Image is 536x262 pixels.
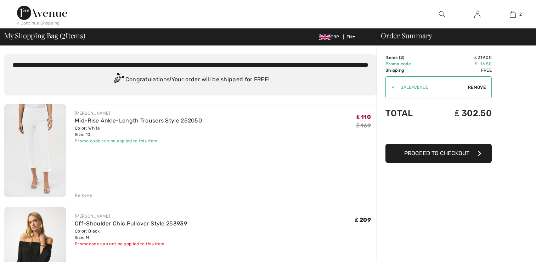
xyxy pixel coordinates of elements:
[431,61,492,67] td: ₤ -16.50
[431,67,492,73] td: Free
[431,101,492,125] td: ₤ 302.50
[404,150,469,157] span: Proceed to Checkout
[75,125,202,138] div: Color: White Size: 10
[356,122,371,129] s: ₤ 169
[62,30,66,39] span: 2
[357,114,371,120] span: ₤ 110
[439,10,445,18] img: search the website
[4,104,66,197] img: Mid-Rise Ankle-Length Trousers Style 252050
[385,144,492,163] button: Proceed to Checkout
[355,217,371,223] span: ₤ 209
[385,125,492,141] iframe: PayPal
[385,54,431,61] td: Items ( )
[75,110,202,116] div: [PERSON_NAME]
[468,84,486,91] span: Remove
[319,34,342,39] span: GBP
[495,10,530,18] a: 2
[75,192,92,198] div: Remove
[395,77,468,98] input: Promo code
[386,84,395,91] div: ✔
[75,228,187,241] div: Color: Black Size: M
[319,34,331,40] img: UK Pound
[75,117,202,124] a: Mid-Rise Ankle-Length Trousers Style 252050
[111,73,125,87] img: Congratulation2.svg
[17,20,60,26] div: < Continue Shopping
[385,67,431,73] td: Shipping
[510,10,516,18] img: My Bag
[431,54,492,61] td: ₤ 319.00
[519,11,522,17] span: 2
[385,61,431,67] td: Promo code
[474,10,480,18] img: My Info
[400,55,403,60] span: 2
[385,101,431,125] td: Total
[372,32,532,39] div: Order Summary
[75,220,187,227] a: Off-Shoulder Chic Pullover Style 253939
[75,213,187,219] div: [PERSON_NAME]
[4,32,85,39] span: My Shopping Bag ( Items)
[346,34,355,39] span: EN
[13,73,368,87] div: Congratulations! Your order will be shipped for FREE!
[17,6,67,20] img: 1ère Avenue
[75,241,187,247] div: Promocode can not be applied to this item
[75,138,202,144] div: Promo code can be applied to this item
[469,10,486,19] a: Sign In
